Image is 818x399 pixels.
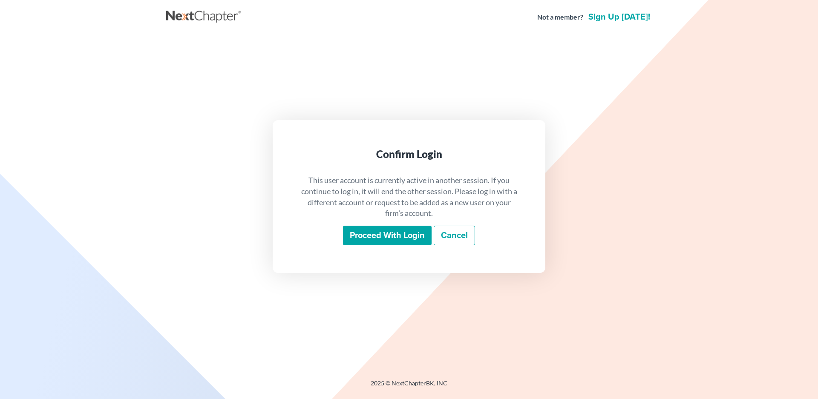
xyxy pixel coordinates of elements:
[434,226,475,245] a: Cancel
[300,175,518,219] p: This user account is currently active in another session. If you continue to log in, it will end ...
[166,379,652,394] div: 2025 © NextChapterBK, INC
[300,147,518,161] div: Confirm Login
[343,226,432,245] input: Proceed with login
[587,13,652,21] a: Sign up [DATE]!
[537,12,583,22] strong: Not a member?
